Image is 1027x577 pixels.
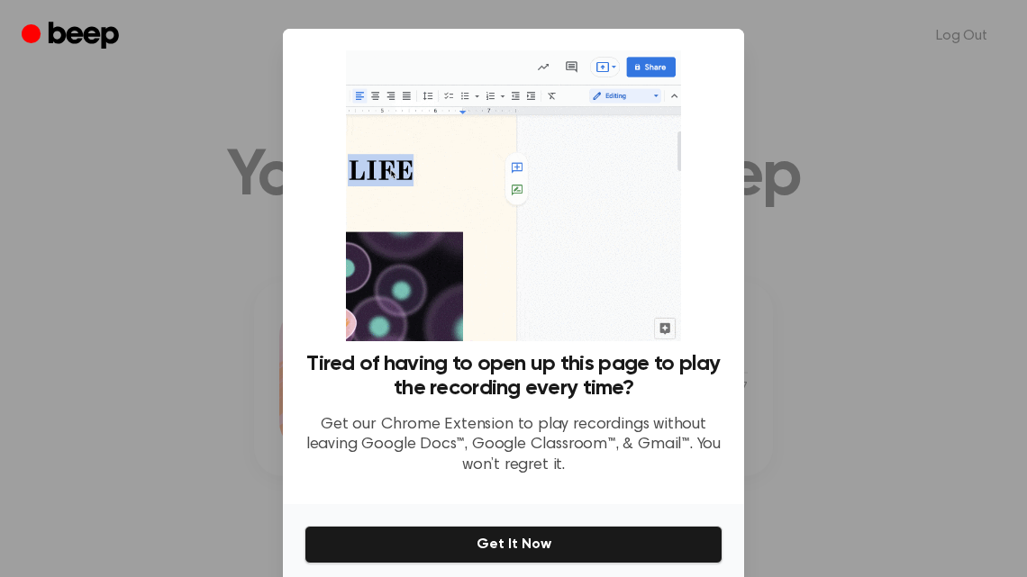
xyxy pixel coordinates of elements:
p: Get our Chrome Extension to play recordings without leaving Google Docs™, Google Classroom™, & Gm... [304,415,723,476]
button: Get It Now [304,526,723,563]
img: Beep extension in action [346,50,680,341]
a: Log Out [918,14,1005,58]
h3: Tired of having to open up this page to play the recording every time? [304,352,723,401]
a: Beep [22,19,123,54]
